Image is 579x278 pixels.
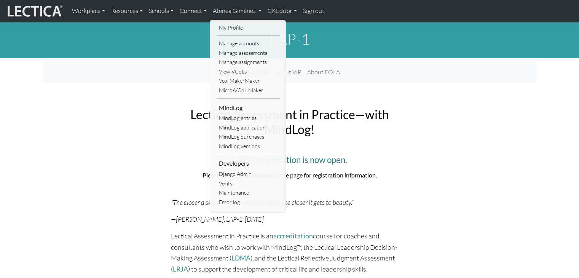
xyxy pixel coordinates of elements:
[217,123,280,133] a: MindLog application
[217,179,280,189] a: Verify
[217,67,280,77] a: View VCoLs
[108,3,146,19] a: Resources
[231,254,250,262] a: LDMA
[217,169,280,179] a: Django Admin
[217,23,280,33] a: My Profile
[217,188,280,198] a: Maintenance
[217,113,280,123] a: MindLog entries
[232,155,347,165] span: LAP-1 registration is now open.
[217,86,280,95] a: Micro-VCoL Maker
[43,30,536,48] h1: LAP-1
[177,3,210,19] a: Connect
[217,76,280,86] a: Vcol MakerMaker
[171,230,408,275] p: Lectical Assessment in Practice is an course for coaches and consultants who wish to work with Mi...
[171,198,353,206] i: “The closer a skill gets to its optimal state, the closer it gets to beauty.”
[69,3,108,19] a: Workplace
[217,102,280,114] li: MindLog
[146,3,177,19] a: Schools
[272,64,304,80] a: About ViP
[217,142,280,151] a: MindLog versions
[173,265,188,273] a: LRJA
[171,215,264,223] i: —[PERSON_NAME], LAP-1, [DATE]
[217,48,280,58] a: Manage assessments
[217,157,280,169] li: Developers
[217,39,280,48] a: Manage accounts
[273,232,313,240] a: accreditation
[300,3,327,19] a: Sign out
[217,198,280,207] a: Error log
[217,23,280,207] ul: Atenea Giménez
[6,4,63,18] img: lecticalive
[217,132,280,142] a: MindLog purchases
[210,3,265,19] a: Atenea Giménez
[217,58,280,67] a: Manage assignments
[171,171,408,179] h6: Please scroll to the bottom of the page for registration information.
[171,107,408,137] h2: Lectical Assessment in Practice—with MindLog!
[265,3,300,19] a: CKEditor
[304,64,343,80] a: About FOLA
